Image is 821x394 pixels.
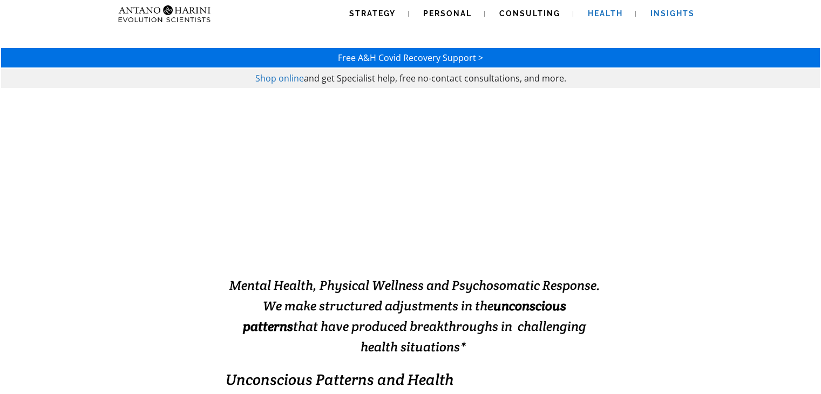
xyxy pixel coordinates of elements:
span: and get Specialist help, free no-contact consultations, and more. [304,72,566,84]
span: Insights [650,9,695,18]
span: Solving Impossible Situations [285,199,544,253]
a: Shop online [255,72,304,84]
a: Free A&H Covid Recovery Support > [338,52,483,64]
span: Health [588,9,623,18]
span: Strategy [349,9,396,18]
span: Consulting [499,9,560,18]
strong: unconscious [493,297,566,314]
em: Unconscious Patterns and Health [226,370,454,389]
strong: patterns [243,318,293,335]
span: Mental Health, Physical Wellness and Psychosomatic Response. We make structured adjustments in th... [229,277,600,355]
span: Personal [423,9,472,18]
